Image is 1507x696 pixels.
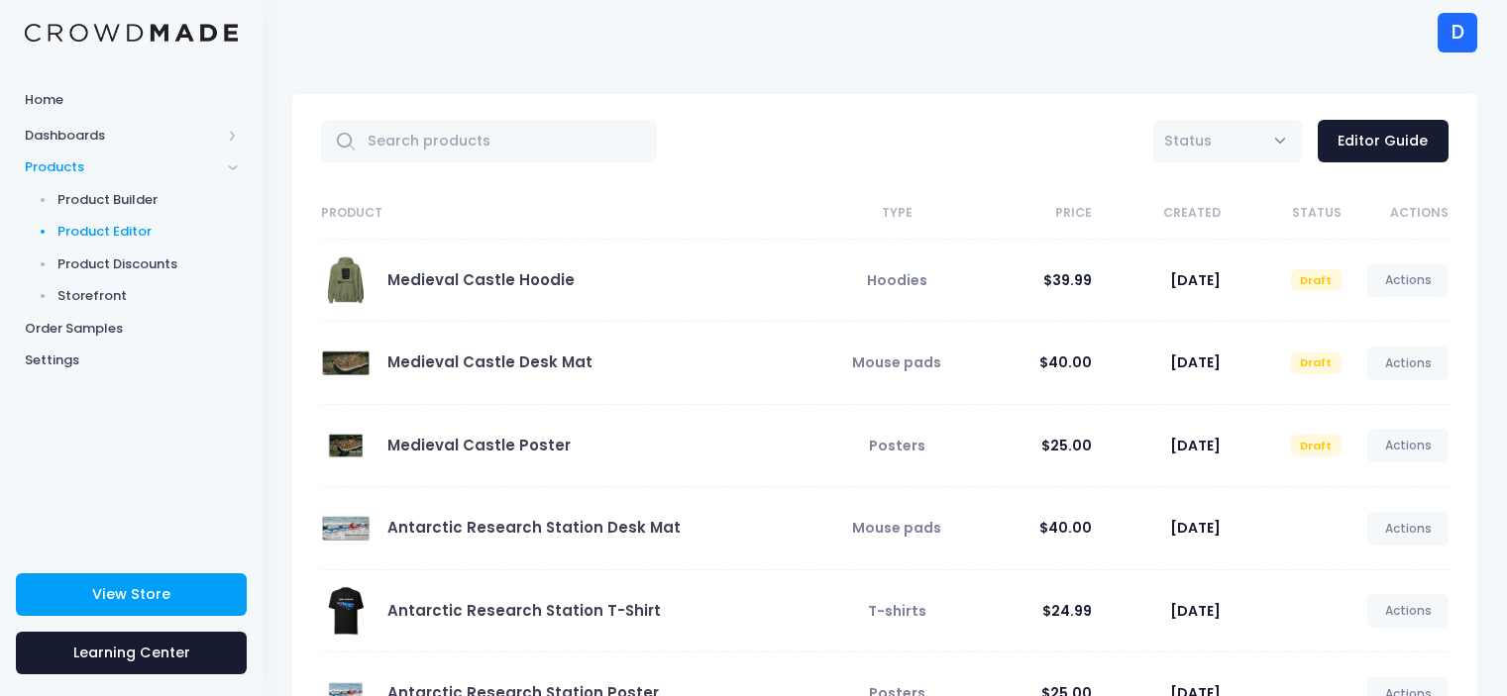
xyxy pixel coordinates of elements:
span: Settings [25,350,238,370]
span: Storefront [57,286,239,306]
a: Antarctic Research Station T-Shirt [387,600,661,621]
th: Created: activate to sort column ascending [1092,188,1221,240]
span: Product Builder [57,190,239,210]
a: Medieval Castle Poster [387,435,571,455]
span: T-shirts [868,601,926,621]
span: Home [25,90,238,110]
span: Mouse pads [852,518,941,538]
a: Actions [1367,594,1449,628]
span: Draft [1291,435,1342,456]
a: Medieval Castle Hoodie [387,269,575,290]
span: Products [25,157,221,177]
a: Editor Guide [1318,120,1449,162]
span: $40.00 [1039,518,1092,538]
a: Actions [1367,263,1449,297]
a: Actions [1367,512,1449,546]
span: $25.00 [1041,436,1092,455]
span: Posters [869,436,925,455]
th: Actions: activate to sort column ascending [1342,188,1449,240]
a: Learning Center [16,632,247,674]
span: Status [1164,131,1212,151]
div: D [1438,13,1477,52]
span: View Store [92,584,170,604]
span: Product Editor [57,222,239,242]
span: Mouse pads [852,352,941,372]
th: Product: activate to sort column ascending [321,188,813,240]
span: Draft [1291,352,1342,374]
span: [DATE] [1170,352,1221,372]
span: Order Samples [25,319,238,339]
a: View Store [16,573,247,616]
th: Status: activate to sort column ascending [1221,188,1342,240]
a: Actions [1367,429,1449,462]
span: Hoodies [867,270,927,290]
span: Learning Center [73,643,190,662]
th: Price: activate to sort column ascending [971,188,1092,240]
span: Status [1164,131,1212,150]
th: Type: activate to sort column ascending [813,188,970,240]
a: Actions [1367,347,1449,380]
span: $39.99 [1043,270,1092,290]
span: Dashboards [25,126,221,146]
input: Search products [321,120,657,162]
span: [DATE] [1170,518,1221,538]
span: [DATE] [1170,436,1221,455]
span: $40.00 [1039,352,1092,372]
a: Antarctic Research Station Desk Mat [387,517,681,538]
span: Product Discounts [57,254,239,274]
span: $24.99 [1042,601,1092,621]
img: Logo [25,24,238,43]
span: [DATE] [1170,601,1221,621]
span: Status [1153,120,1302,162]
a: Medieval Castle Desk Mat [387,351,592,372]
span: [DATE] [1170,270,1221,290]
span: Draft [1291,269,1342,291]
